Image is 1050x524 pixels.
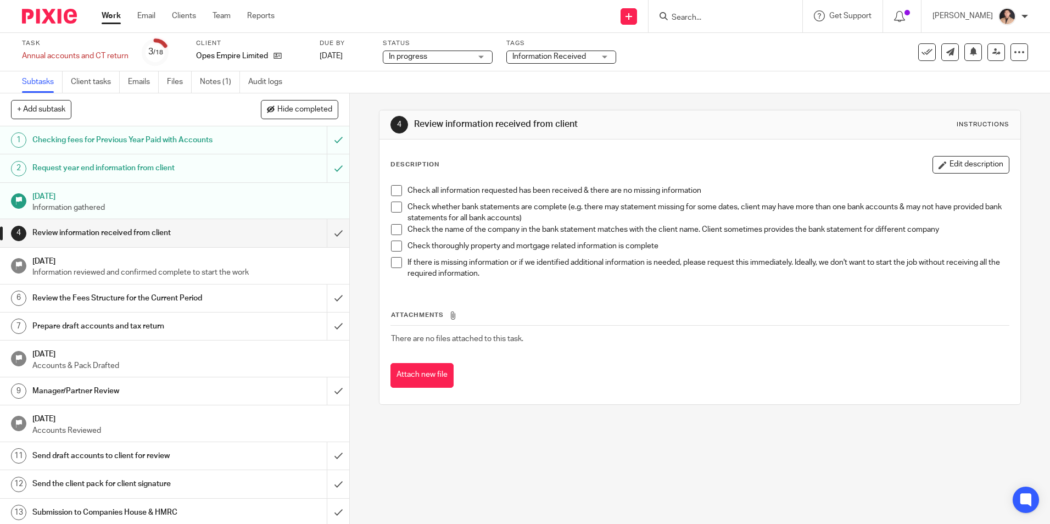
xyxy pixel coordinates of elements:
[196,39,306,48] label: Client
[11,477,26,492] div: 12
[407,257,1008,280] p: If there is missing information or if we identified additional information is needed, please requ...
[829,12,872,20] span: Get Support
[11,161,26,176] div: 2
[390,160,439,169] p: Description
[32,411,339,425] h1: [DATE]
[391,335,523,343] span: There are no files attached to this task.
[32,290,221,306] h1: Review the Fees Structure for the Current Period
[389,53,427,60] span: In progress
[957,120,1009,129] div: Instructions
[22,71,63,93] a: Subtasks
[32,360,339,371] p: Accounts & Pack Drafted
[32,188,339,202] h1: [DATE]
[32,160,221,176] h1: Request year end information from client
[172,10,196,21] a: Clients
[391,312,444,318] span: Attachments
[261,100,338,119] button: Hide completed
[414,119,723,130] h1: Review information received from client
[383,39,493,48] label: Status
[102,10,121,21] a: Work
[407,202,1008,224] p: Check whether bank statements are complete (e.g. there may statement missing for some dates, clie...
[32,476,221,492] h1: Send the client pack for client signature
[506,39,616,48] label: Tags
[32,504,221,521] h1: Submission to Companies House & HMRC
[320,39,369,48] label: Due by
[167,71,192,93] a: Files
[277,105,332,114] span: Hide completed
[11,291,26,306] div: 6
[153,49,163,55] small: /18
[137,10,155,21] a: Email
[32,253,339,267] h1: [DATE]
[32,132,221,148] h1: Checking fees for Previous Year Paid with Accounts
[512,53,586,60] span: Information Received
[32,267,339,278] p: Information reviewed and confirmed complete to start the work
[32,383,221,399] h1: Manager/Partner Review
[11,226,26,241] div: 4
[128,71,159,93] a: Emails
[196,51,268,62] p: Opes Empire Limited
[32,346,339,360] h1: [DATE]
[32,225,221,241] h1: Review information received from client
[22,9,77,24] img: Pixie
[11,132,26,148] div: 1
[407,185,1008,196] p: Check all information requested has been received & there are no missing information
[11,383,26,399] div: 9
[320,52,343,60] span: [DATE]
[71,71,120,93] a: Client tasks
[22,51,129,62] div: Annual accounts and CT return
[671,13,769,23] input: Search
[22,39,129,48] label: Task
[200,71,240,93] a: Notes (1)
[11,100,71,119] button: + Add subtask
[390,363,454,388] button: Attach new file
[32,425,339,436] p: Accounts Reviewed
[11,448,26,464] div: 11
[998,8,1016,25] img: Nikhil%20(2).jpg
[407,241,1008,252] p: Check thoroughly property and mortgage related information is complete
[932,156,1009,174] button: Edit description
[32,202,339,213] p: Information gathered
[11,505,26,520] div: 13
[407,224,1008,235] p: Check the name of the company in the bank statement matches with the client name. Client sometime...
[213,10,231,21] a: Team
[247,10,275,21] a: Reports
[32,318,221,335] h1: Prepare draft accounts and tax return
[248,71,291,93] a: Audit logs
[11,319,26,334] div: 7
[932,10,993,21] p: [PERSON_NAME]
[32,448,221,464] h1: Send draft accounts to client for review
[148,46,163,58] div: 3
[390,116,408,133] div: 4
